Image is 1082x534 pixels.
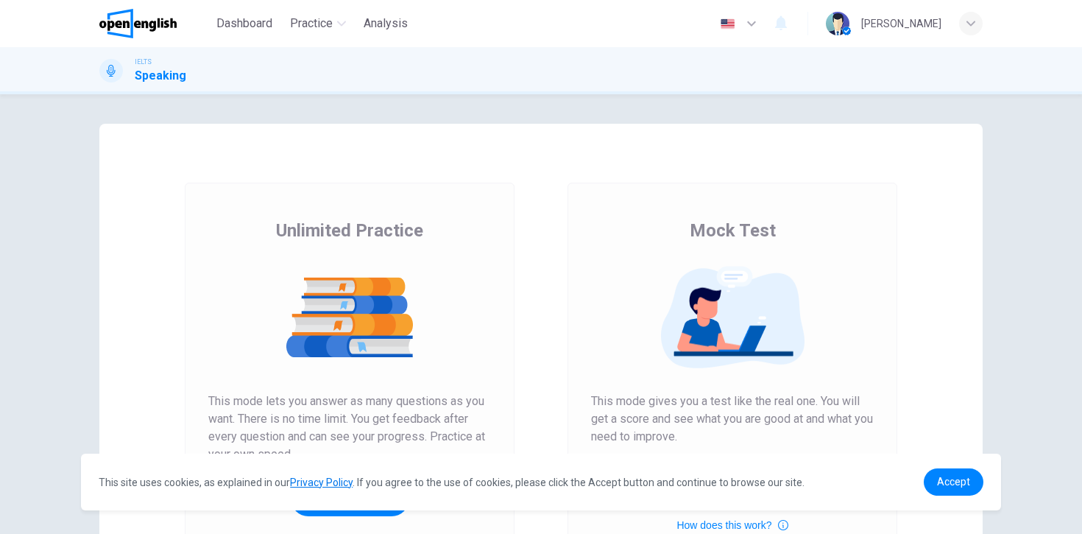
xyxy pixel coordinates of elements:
div: cookieconsent [81,454,1001,510]
button: Dashboard [211,10,278,37]
h1: Speaking [135,67,186,85]
span: Practice [290,15,333,32]
span: Analysis [364,15,408,32]
a: Privacy Policy [290,477,353,488]
span: IELTS [135,57,152,67]
button: How does this work? [676,516,788,534]
img: OpenEnglish logo [99,9,177,38]
span: Unlimited Practice [276,219,423,242]
button: Practice [284,10,352,37]
button: Analysis [358,10,414,37]
a: OpenEnglish logo [99,9,211,38]
span: This site uses cookies, as explained in our . If you agree to the use of cookies, please click th... [99,477,805,488]
div: [PERSON_NAME] [861,15,941,32]
a: dismiss cookie message [924,468,983,496]
span: Dashboard [216,15,272,32]
span: Accept [937,476,970,488]
span: This mode lets you answer as many questions as you want. There is no time limit. You get feedback... [208,393,491,463]
span: Mock Test [690,219,776,242]
img: Profile picture [826,12,849,35]
span: This mode gives you a test like the real one. You will get a score and see what you are good at a... [591,393,874,446]
img: en [718,18,737,29]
